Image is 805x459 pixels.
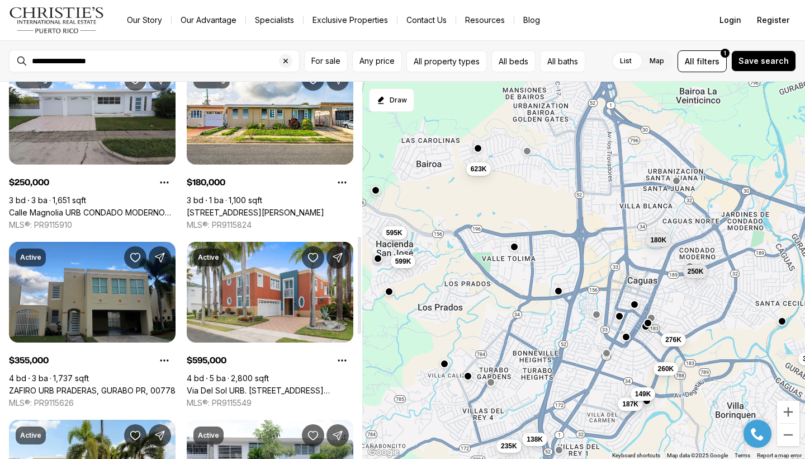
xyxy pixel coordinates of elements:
[522,433,547,446] button: 138K
[641,51,673,71] label: Map
[719,16,741,25] span: Login
[9,208,176,218] a: Calle Magnolia URB CONDADO MODERNO DEV. #72, CAGUAS PR, 00725
[611,51,641,71] label: List
[697,55,719,67] span: filters
[359,57,395,65] span: Any price
[124,424,146,447] button: Save Property: 110 LA ESTANCIA
[9,7,105,34] img: logo
[406,50,487,72] button: All property types
[622,400,638,409] span: 187K
[757,16,789,25] span: Register
[187,386,353,396] a: Via Del Sol URB. HACIENDA SAN JOSE #64, CAGUAS PR, 00727
[735,452,750,458] a: Terms (opens in new tab)
[618,397,643,411] button: 187K
[279,50,299,72] button: Clear search input
[304,12,397,28] a: Exclusive Properties
[331,349,353,372] button: Property options
[527,435,543,444] span: 138K
[667,452,728,458] span: Map data ©2025 Google
[678,50,727,72] button: Allfilters1
[20,431,41,440] p: Active
[302,246,324,269] button: Save Property: Via Del Sol URB. HACIENDA SAN JOSE #64
[386,228,402,237] span: 595K
[118,12,171,28] a: Our Story
[397,12,456,28] button: Contact Us
[665,335,681,344] span: 276K
[713,9,748,31] button: Login
[302,424,324,447] button: Save Property: 89 CALLE NEPTUNO
[124,246,146,269] button: Save Property: ZAFIRO URB PRADERAS
[149,246,171,269] button: Share Property
[331,171,353,194] button: Property options
[352,50,402,72] button: Any price
[654,362,679,375] button: 260K
[750,9,796,31] button: Register
[491,50,536,72] button: All beds
[456,12,514,28] a: Resources
[646,233,671,247] button: 180K
[540,50,585,72] button: All baths
[635,390,651,399] span: 149K
[650,236,666,245] span: 180K
[369,88,414,112] button: Start drawing
[20,253,41,262] p: Active
[471,164,487,173] span: 623K
[198,253,219,262] p: Active
[187,208,324,218] a: 23 URB VILLA BLANCA JADE ST, CAGUAS PR, 00725
[311,57,340,65] span: For sale
[738,57,789,65] span: Save search
[685,55,694,67] span: All
[153,349,176,372] button: Property options
[777,424,799,446] button: Zoom out
[382,226,407,239] button: 595K
[514,12,549,28] a: Blog
[395,256,411,265] span: 599K
[149,424,171,447] button: Share Property
[153,171,176,194] button: Property options
[246,12,303,28] a: Specialists
[688,267,704,276] span: 250K
[731,50,796,72] button: Save search
[9,386,176,396] a: ZAFIRO URB PRADERAS, GURABO PR, 00778
[757,452,802,458] a: Report a map error
[326,424,349,447] button: Share Property
[496,439,522,453] button: 235K
[501,442,517,451] span: 235K
[631,387,656,401] button: 149K
[198,431,219,440] p: Active
[304,50,348,72] button: For sale
[466,162,491,175] button: 623K
[391,254,416,268] button: 599K
[683,265,708,278] button: 250K
[326,246,349,269] button: Share Property
[661,333,686,346] button: 276K
[724,49,726,58] span: 1
[777,401,799,423] button: Zoom in
[658,364,674,373] span: 260K
[172,12,245,28] a: Our Advantage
